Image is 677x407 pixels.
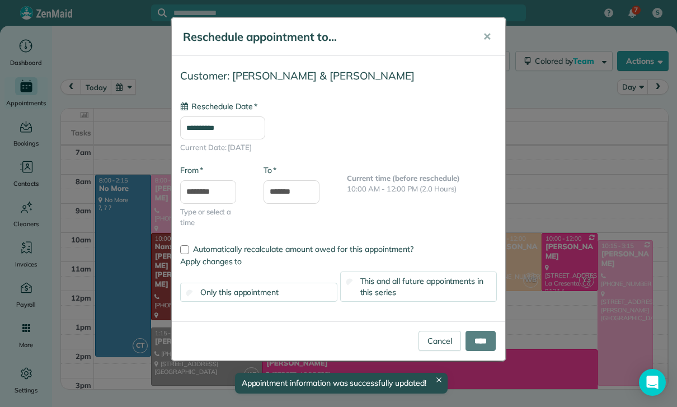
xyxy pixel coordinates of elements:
[346,278,353,286] input: This and all future appointments in this series
[360,276,484,297] span: This and all future appointments in this series
[180,207,247,228] span: Type or select a time
[180,256,497,267] label: Apply changes to
[347,174,460,183] b: Current time (before reschedule)
[183,29,467,45] h5: Reschedule appointment to...
[193,244,413,254] span: Automatically recalculate amount owed for this appointment?
[347,184,497,195] p: 10:00 AM - 12:00 PM (2.0 Hours)
[264,165,276,176] label: To
[419,331,461,351] a: Cancel
[639,369,666,396] div: Open Intercom Messenger
[180,70,497,82] h4: Customer: [PERSON_NAME] & [PERSON_NAME]
[483,30,491,43] span: ✕
[234,373,447,394] div: Appointment information was successfully updated!
[200,287,279,297] span: Only this appointment
[180,101,257,112] label: Reschedule Date
[180,142,497,153] span: Current Date: [DATE]
[186,289,194,297] input: Only this appointment
[180,165,203,176] label: From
